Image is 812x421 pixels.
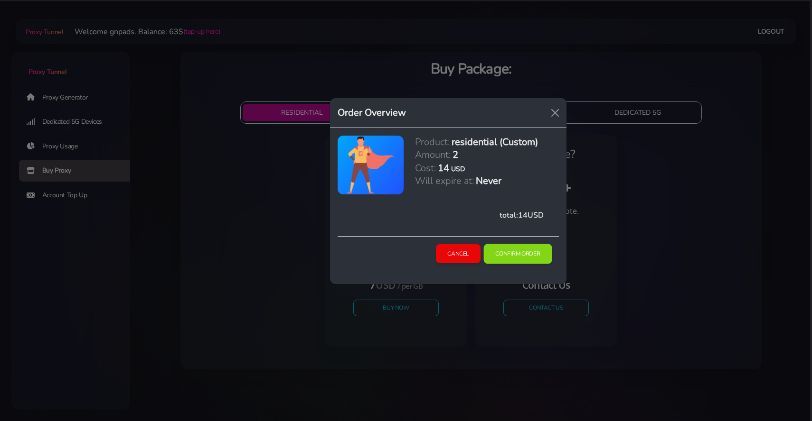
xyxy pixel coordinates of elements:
h5: 14 [438,162,449,174]
h5: Cost: [415,162,436,174]
h5: Amount: [415,148,451,161]
button: Confirm Order [484,244,552,264]
button: Cancel [436,244,481,264]
h5: residential (Custom) [452,136,538,148]
img: antenna.png [346,136,395,194]
button: Close [548,105,563,120]
span: total: USD [500,210,544,220]
h5: Never [476,174,501,187]
h5: Product: [415,136,450,148]
h5: 2 [453,148,458,161]
h5: Order Overview [338,106,406,120]
iframe: Webchat Widget [766,375,800,409]
span: 14 [518,210,528,220]
h5: Will expire at: [415,174,474,187]
h6: USD [451,165,465,174]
